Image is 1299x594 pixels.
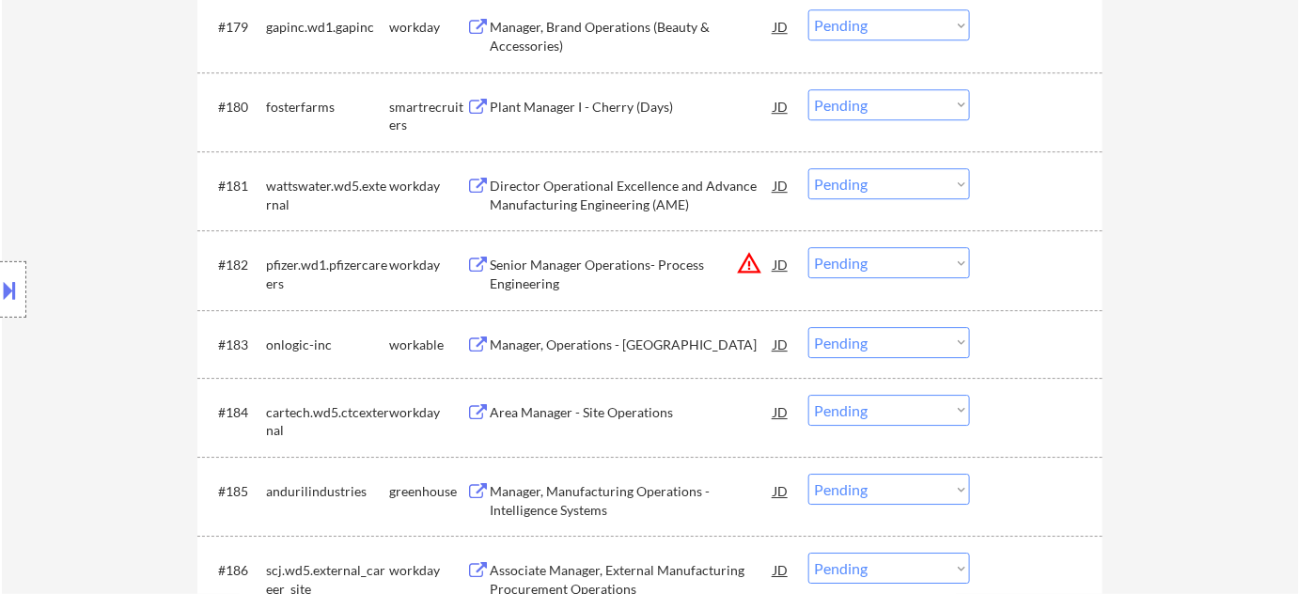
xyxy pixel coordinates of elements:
[389,561,466,580] div: workday
[490,98,774,117] div: Plant Manager I - Cherry (Days)
[772,168,790,202] div: JD
[772,474,790,508] div: JD
[266,98,389,117] div: fosterfarms
[490,403,774,422] div: Area Manager - Site Operations
[389,336,466,354] div: workable
[772,247,790,281] div: JD
[490,482,774,519] div: Manager, Manufacturing Operations - Intelligence Systems
[218,18,251,37] div: #179
[772,327,790,361] div: JD
[772,395,790,429] div: JD
[490,256,774,292] div: Senior Manager Operations- Process Engineering
[218,482,251,501] div: #185
[736,250,762,276] button: warning_amber
[266,482,389,501] div: andurilindustries
[389,18,466,37] div: workday
[772,89,790,123] div: JD
[389,403,466,422] div: workday
[772,553,790,586] div: JD
[772,9,790,43] div: JD
[490,177,774,213] div: Director Operational Excellence and Advance Manufacturing Engineering (AME)
[266,18,389,37] div: gapinc.wd1.gapinc
[389,482,466,501] div: greenhouse
[218,561,251,580] div: #186
[389,256,466,274] div: workday
[389,98,466,134] div: smartrecruiters
[389,177,466,195] div: workday
[218,98,251,117] div: #180
[490,18,774,55] div: Manager, Brand Operations (Beauty & Accessories)
[490,336,774,354] div: Manager, Operations - [GEOGRAPHIC_DATA]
